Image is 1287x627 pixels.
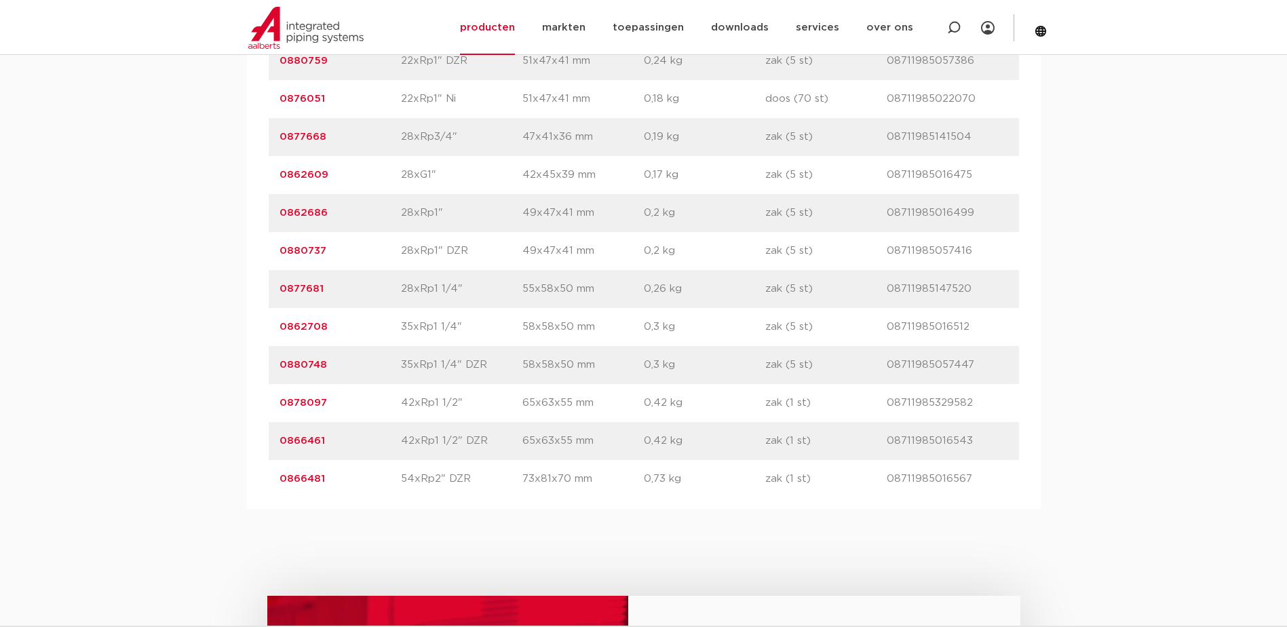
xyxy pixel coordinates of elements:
[644,319,765,335] p: 0,3 kg
[887,91,1008,107] p: 08711985022070
[887,395,1008,411] p: 08711985329582
[401,91,522,107] p: 22xRp1" Ni
[887,357,1008,373] p: 08711985057447
[522,471,644,487] p: 73x81x70 mm
[765,53,887,69] p: zak (5 st)
[765,205,887,221] p: zak (5 st)
[522,243,644,259] p: 49x47x41 mm
[644,205,765,221] p: 0,2 kg
[280,208,328,218] a: 0862686
[280,94,325,104] a: 0876051
[280,322,328,332] a: 0862708
[401,471,522,487] p: 54xRp2" DZR
[644,395,765,411] p: 0,42 kg
[522,357,644,373] p: 58x58x50 mm
[887,243,1008,259] p: 08711985057416
[280,360,327,370] a: 0880748
[280,132,326,142] a: 0877668
[401,243,522,259] p: 28xRp1" DZR
[765,471,887,487] p: zak (1 st)
[401,167,522,183] p: 28xG1"
[280,56,328,66] a: 0880759
[644,357,765,373] p: 0,3 kg
[522,281,644,297] p: 55x58x50 mm
[522,91,644,107] p: 51x47x41 mm
[280,474,325,484] a: 0866481
[522,167,644,183] p: 42x45x39 mm
[765,167,887,183] p: zak (5 st)
[401,281,522,297] p: 28xRp1 1/4"
[765,281,887,297] p: zak (5 st)
[644,243,765,259] p: 0,2 kg
[401,395,522,411] p: 42xRp1 1/2"
[280,436,325,446] a: 0866461
[644,53,765,69] p: 0,24 kg
[887,129,1008,145] p: 08711985141504
[887,53,1008,69] p: 08711985057386
[280,246,326,256] a: 0880737
[887,433,1008,449] p: 08711985016543
[887,319,1008,335] p: 08711985016512
[644,129,765,145] p: 0,19 kg
[765,433,887,449] p: zak (1 st)
[765,395,887,411] p: zak (1 st)
[522,129,644,145] p: 47x41x36 mm
[644,471,765,487] p: 0,73 kg
[401,129,522,145] p: 28xRp3/4"
[644,433,765,449] p: 0,42 kg
[401,53,522,69] p: 22xRp1" DZR
[401,433,522,449] p: 42xRp1 1/2" DZR
[522,53,644,69] p: 51x47x41 mm
[644,167,765,183] p: 0,17 kg
[280,170,328,180] a: 0862609
[280,398,327,408] a: 0878097
[765,357,887,373] p: zak (5 st)
[280,284,324,294] a: 0877681
[887,471,1008,487] p: 08711985016567
[765,91,887,107] p: doos (70 st)
[522,433,644,449] p: 65x63x55 mm
[887,167,1008,183] p: 08711985016475
[765,129,887,145] p: zak (5 st)
[887,205,1008,221] p: 08711985016499
[644,91,765,107] p: 0,18 kg
[644,281,765,297] p: 0,26 kg
[401,319,522,335] p: 35xRp1 1/4"
[401,357,522,373] p: 35xRp1 1/4" DZR
[401,205,522,221] p: 28xRp1"
[522,205,644,221] p: 49x47x41 mm
[887,281,1008,297] p: 08711985147520
[765,243,887,259] p: zak (5 st)
[765,319,887,335] p: zak (5 st)
[522,319,644,335] p: 58x58x50 mm
[522,395,644,411] p: 65x63x55 mm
